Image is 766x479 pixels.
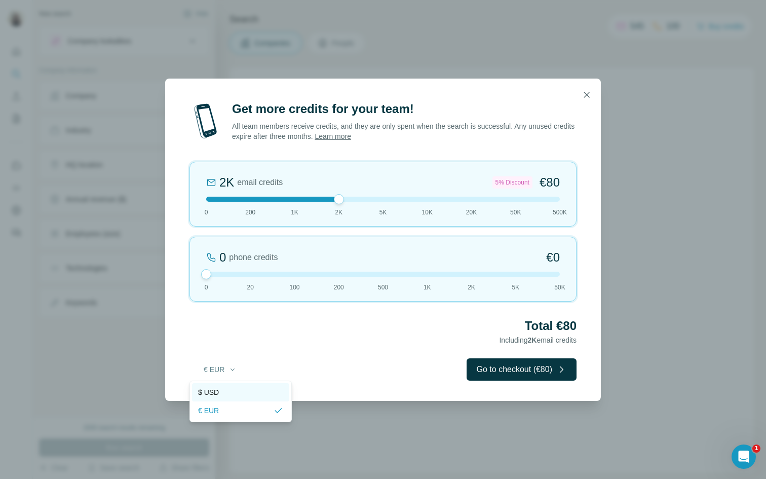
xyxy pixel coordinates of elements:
[247,283,254,292] span: 20
[466,208,477,217] span: 20K
[540,174,560,191] span: €80
[245,208,255,217] span: 200
[467,358,577,381] button: Go to checkout (€80)
[468,283,475,292] span: 2K
[335,208,342,217] span: 2K
[546,249,560,266] span: €0
[189,318,577,334] h2: Total €80
[198,387,219,397] span: $ USD
[205,208,208,217] span: 0
[205,283,208,292] span: 0
[237,176,283,189] span: email credits
[315,132,351,140] a: Learn more
[378,283,388,292] span: 500
[334,283,344,292] span: 200
[752,445,760,453] span: 1
[197,360,244,379] button: € EUR
[554,283,565,292] span: 50K
[424,283,431,292] span: 1K
[528,336,537,344] span: 2K
[189,101,222,141] img: mobile-phone
[219,249,226,266] div: 0
[289,283,299,292] span: 100
[499,336,577,344] span: Including email credits
[379,208,387,217] span: 5K
[732,445,756,469] iframe: Intercom live chat
[291,208,298,217] span: 1K
[553,208,567,217] span: 500K
[422,208,433,217] span: 10K
[229,251,278,264] span: phone credits
[232,121,577,141] p: All team members receive credits, and they are only spent when the search is successful. Any unus...
[219,174,234,191] div: 2K
[492,176,532,189] div: 5% Discount
[510,208,521,217] span: 50K
[512,283,519,292] span: 5K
